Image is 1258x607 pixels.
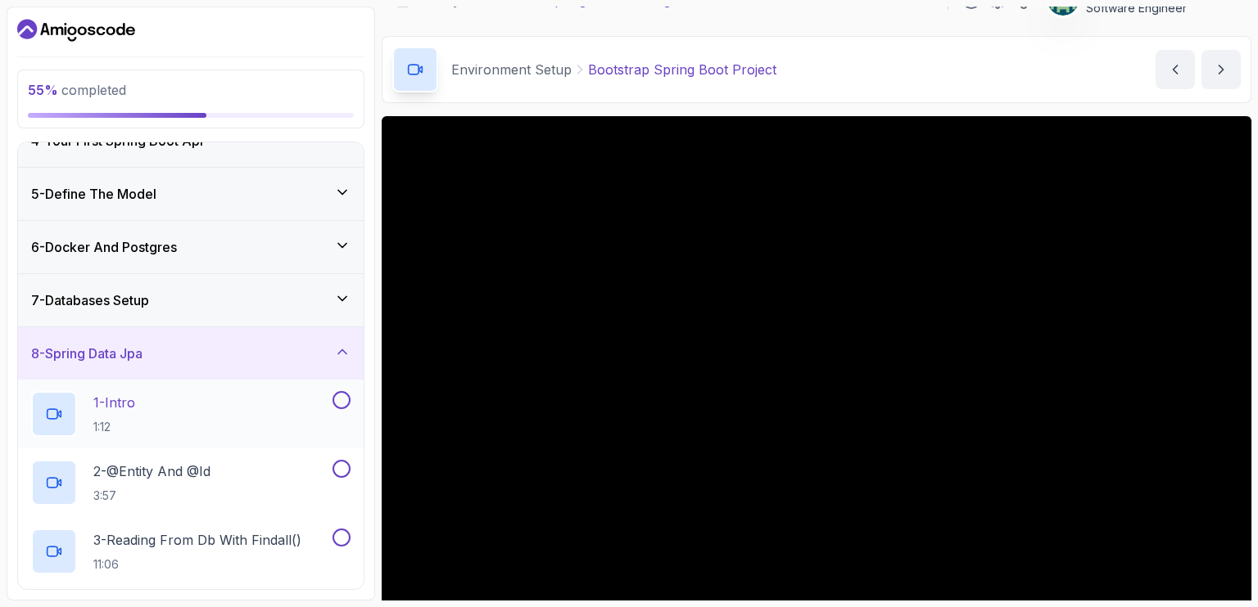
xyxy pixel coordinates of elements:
p: 2 - @Entity And @Id [93,461,210,481]
span: completed [28,82,126,98]
button: 1-Intro1:12 [31,391,351,437]
button: next content [1201,50,1241,89]
a: Dashboard [17,17,135,43]
span: 55 % [28,82,58,98]
button: 5-Define The Model [18,168,364,220]
h3: 5 - Define The Model [31,184,156,204]
p: 11:06 [93,556,301,573]
p: Bootstrap Spring Boot Project [588,60,776,79]
h3: 6 - Docker And Postgres [31,237,177,257]
p: 3 - Reading From Db With Findall() [93,530,301,550]
p: Environment Setup [451,60,572,79]
button: 8-Spring Data Jpa [18,327,364,380]
h3: 7 - Databases Setup [31,290,149,310]
h3: 8 - Spring Data Jpa [31,344,143,363]
button: 2-@Entity And @Id3:57 [31,460,351,506]
button: 6-Docker And Postgres [18,221,364,273]
p: 1 - Intro [93,393,135,412]
button: 7-Databases Setup [18,274,364,326]
iframe: 2 - Bootstrap Spring Boot Project [382,116,1251,605]
p: 3:57 [93,488,210,504]
button: previous content [1156,50,1195,89]
p: 1:12 [93,419,135,435]
button: 3-Reading From Db With Findall()11:06 [31,528,351,574]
